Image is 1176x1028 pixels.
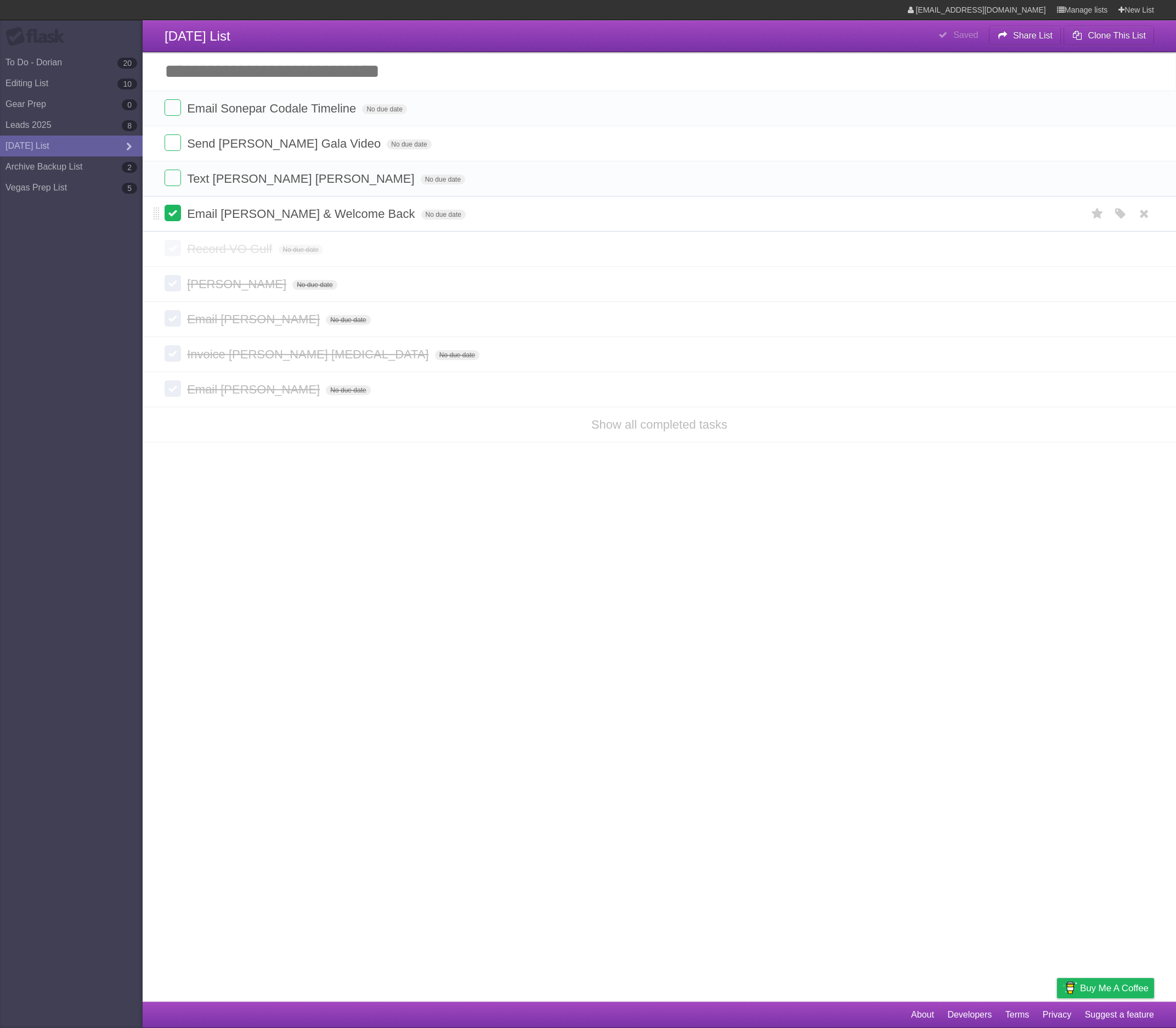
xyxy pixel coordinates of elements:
[165,134,181,151] label: Done
[187,207,417,221] span: Email [PERSON_NAME] & Welcome Back
[279,245,323,255] span: No due date
[187,347,432,361] span: Invoice [PERSON_NAME] [MEDICAL_DATA]
[165,205,181,221] label: Done
[326,385,370,395] span: No due date
[187,242,275,256] span: Record VO Gulf
[122,162,137,173] b: 2
[421,175,465,184] span: No due date
[187,137,383,150] span: Send [PERSON_NAME] Gala Video
[122,183,137,194] b: 5
[187,172,417,186] span: Text [PERSON_NAME] [PERSON_NAME]
[591,418,727,431] a: Show all completed tasks
[953,30,978,40] b: Saved
[1088,31,1146,40] b: Clone This List
[187,277,289,291] span: [PERSON_NAME]
[1064,26,1154,46] button: Clone This List
[326,315,370,325] span: No due date
[165,345,181,362] label: Done
[165,275,181,291] label: Done
[435,350,479,360] span: No due date
[187,312,323,326] span: Email [PERSON_NAME]
[1043,1004,1071,1025] a: Privacy
[989,26,1061,46] button: Share List
[1085,1004,1154,1025] a: Suggest a feature
[187,383,323,396] span: Email [PERSON_NAME]
[1062,979,1077,997] img: Buy me a coffee
[1013,31,1053,40] b: Share List
[165,99,181,116] label: Done
[165,170,181,186] label: Done
[122,120,137,131] b: 8
[1057,978,1154,998] a: Buy me a coffee
[947,1004,992,1025] a: Developers
[122,99,137,110] b: 0
[165,29,230,43] span: [DATE] List
[911,1004,934,1025] a: About
[165,240,181,256] label: Done
[165,380,181,397] label: Done
[187,102,359,115] span: Email Sonepar Codale Timeline
[421,210,466,220] span: No due date
[117,78,137,89] b: 10
[362,104,406,114] span: No due date
[387,139,431,149] span: No due date
[1087,205,1108,223] label: Star task
[165,310,181,327] label: Done
[117,58,137,69] b: 20
[5,27,71,47] div: Flask
[292,280,337,290] span: No due date
[1080,979,1149,998] span: Buy me a coffee
[1005,1004,1030,1025] a: Terms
